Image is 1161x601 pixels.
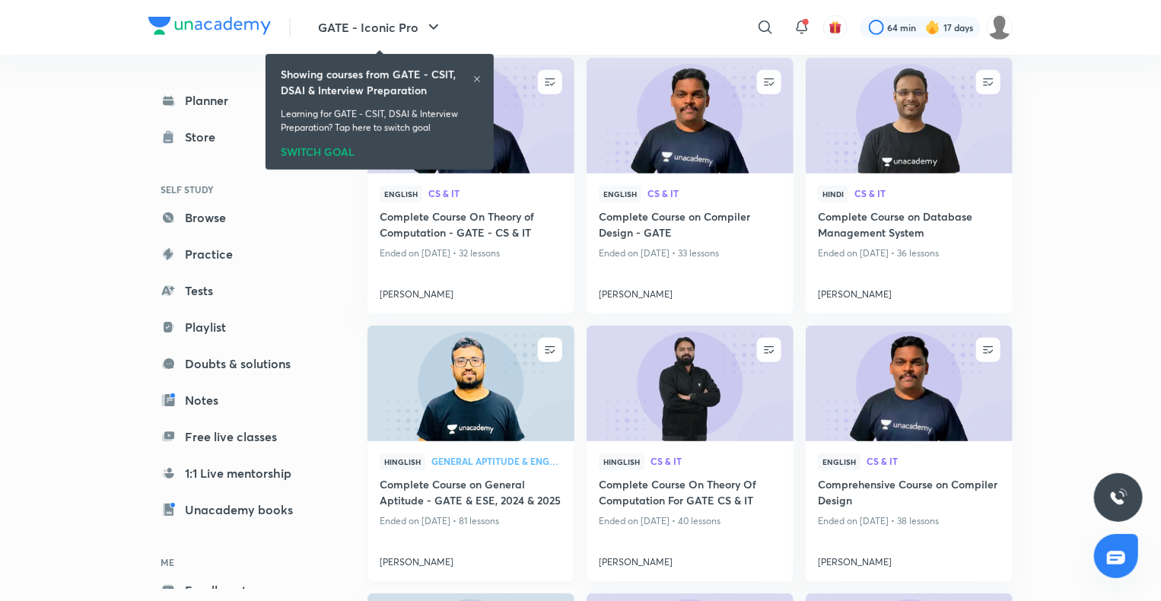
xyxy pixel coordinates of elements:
[431,456,562,466] span: General Aptitude & Engg Mathematics
[281,66,472,98] h6: Showing courses from GATE - CSIT, DSAI & Interview Preparation
[599,511,781,531] p: Ended on [DATE] • 40 lessons
[584,325,795,443] img: new-thumbnail
[650,456,781,466] span: CS & IT
[148,458,325,488] a: 1:1 Live mentorship
[867,456,1000,466] span: CS & IT
[380,476,562,511] a: Complete Course on General Aptitude - GATE & ESE, 2024 & 2025
[818,243,1000,263] p: Ended on [DATE] • 36 lessons
[599,281,781,301] a: [PERSON_NAME]
[380,453,425,470] span: Hinglish
[587,58,794,173] a: new-thumbnail
[380,549,562,569] a: [PERSON_NAME]
[428,189,562,198] span: CS & IT
[281,107,479,135] p: Learning for GATE - CSIT, DSAI & Interview Preparation? Tap here to switch goal
[148,239,325,269] a: Practice
[599,243,781,263] p: Ended on [DATE] • 33 lessons
[647,189,781,198] span: CS & IT
[987,14,1013,40] img: Deepika S S
[148,17,271,39] a: Company Logo
[650,456,781,467] a: CS & IT
[428,189,562,199] a: CS & IT
[587,326,794,441] a: new-thumbnail
[854,189,1000,198] span: CS & IT
[431,456,562,467] a: General Aptitude & Engg Mathematics
[148,421,325,452] a: Free live classes
[854,189,1000,199] a: CS & IT
[818,208,1000,243] a: Complete Course on Database Management System
[380,511,562,531] p: Ended on [DATE] • 81 lessons
[148,17,271,35] img: Company Logo
[599,186,641,202] span: English
[148,275,325,306] a: Tests
[367,326,574,441] a: new-thumbnail
[599,549,781,569] a: [PERSON_NAME]
[380,243,562,263] p: Ended on [DATE] • 32 lessons
[803,57,1014,175] img: new-thumbnail
[599,208,781,243] a: Complete Course on Compiler Design - GATE
[599,476,781,511] a: Complete Course On Theory Of Computation For GATE CS & IT
[818,511,1000,531] p: Ended on [DATE] • 38 lessons
[818,476,1000,511] a: Comprehensive Course on Compiler Design
[148,494,325,525] a: Unacademy books
[599,453,644,470] span: Hinglish
[148,348,325,379] a: Doubts & solutions
[1109,488,1128,507] img: ttu
[806,58,1013,173] a: new-thumbnail
[818,186,848,202] span: Hindi
[867,456,1000,467] a: CS & IT
[365,325,576,443] img: new-thumbnail
[584,57,795,175] img: new-thumbnail
[818,281,1000,301] a: [PERSON_NAME]
[380,186,422,202] span: English
[647,189,781,199] a: CS & IT
[185,128,224,146] div: Store
[806,326,1013,441] a: new-thumbnail
[281,141,479,157] div: SWITCH GOAL
[829,21,842,34] img: avatar
[380,281,562,301] a: [PERSON_NAME]
[148,85,325,116] a: Planner
[925,20,940,35] img: streak
[803,325,1014,443] img: new-thumbnail
[818,549,1000,569] a: [PERSON_NAME]
[823,15,848,40] button: avatar
[309,12,452,43] button: GATE - Iconic Pro
[148,122,325,152] a: Store
[148,549,325,575] h6: ME
[148,312,325,342] a: Playlist
[380,208,562,243] a: Complete Course On Theory of Computation - GATE - CS & IT
[148,385,325,415] a: Notes
[818,453,860,470] span: English
[148,202,325,233] a: Browse
[148,176,325,202] h6: SELF STUDY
